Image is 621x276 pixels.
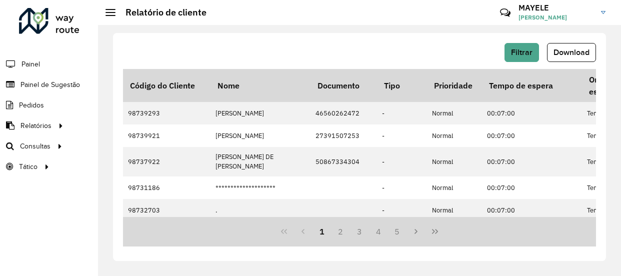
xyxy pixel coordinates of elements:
[377,124,427,147] td: -
[427,124,482,147] td: Normal
[482,69,582,102] th: Tempo de espera
[427,147,482,176] td: Normal
[427,69,482,102] th: Prioridade
[310,124,377,147] td: 27391507253
[547,43,596,62] button: Download
[425,222,444,241] button: Last Page
[123,102,210,124] td: 98739293
[210,124,310,147] td: [PERSON_NAME]
[504,43,539,62] button: Filtrar
[518,13,593,22] span: [PERSON_NAME]
[210,102,310,124] td: [PERSON_NAME]
[494,2,516,23] a: Contato Rápido
[115,7,206,18] h2: Relatório de cliente
[123,69,210,102] th: Código do Cliente
[20,141,50,151] span: Consultas
[20,79,80,90] span: Painel de Sugestão
[482,147,582,176] td: 00:07:00
[210,147,310,176] td: [PERSON_NAME] DE [PERSON_NAME]
[377,102,427,124] td: -
[331,222,350,241] button: 2
[482,124,582,147] td: 00:07:00
[482,102,582,124] td: 00:07:00
[19,161,37,172] span: Tático
[123,124,210,147] td: 98739921
[482,176,582,199] td: 00:07:00
[518,3,593,12] h3: MAYELE
[377,69,427,102] th: Tipo
[310,69,377,102] th: Documento
[388,222,407,241] button: 5
[310,102,377,124] td: 46560262472
[312,222,331,241] button: 1
[377,147,427,176] td: -
[350,222,369,241] button: 3
[427,102,482,124] td: Normal
[19,100,44,110] span: Pedidos
[377,176,427,199] td: -
[369,222,388,241] button: 4
[210,199,310,221] td: .
[21,59,40,69] span: Painel
[427,199,482,221] td: Normal
[310,147,377,176] td: 50867334304
[377,199,427,221] td: -
[406,222,425,241] button: Next Page
[511,48,532,56] span: Filtrar
[123,199,210,221] td: 98732703
[482,199,582,221] td: 00:07:00
[123,147,210,176] td: 98737922
[123,176,210,199] td: 98731186
[427,176,482,199] td: Normal
[553,48,589,56] span: Download
[20,120,51,131] span: Relatórios
[210,69,310,102] th: Nome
